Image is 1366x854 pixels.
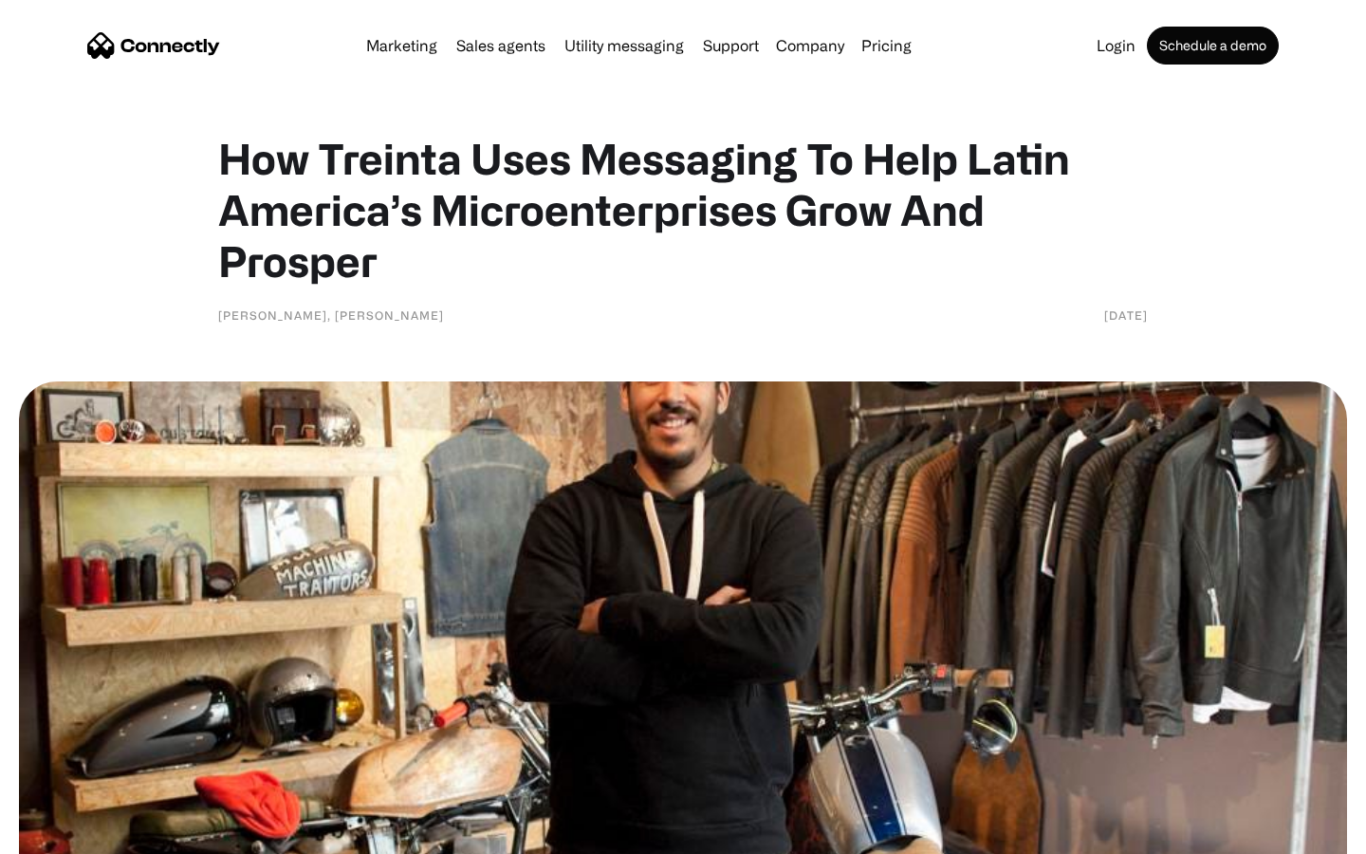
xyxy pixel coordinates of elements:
a: Support [695,38,766,53]
h1: How Treinta Uses Messaging To Help Latin America’s Microenterprises Grow And Prosper [218,133,1148,287]
a: home [87,31,220,60]
ul: Language list [38,821,114,847]
a: Marketing [359,38,445,53]
div: [DATE] [1104,306,1148,325]
a: Schedule a demo [1147,27,1279,65]
aside: Language selected: English [19,821,114,847]
div: [PERSON_NAME], [PERSON_NAME] [218,306,444,325]
a: Pricing [854,38,919,53]
a: Login [1089,38,1143,53]
div: Company [770,32,850,59]
a: Sales agents [449,38,553,53]
div: Company [776,32,844,59]
a: Utility messaging [557,38,692,53]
